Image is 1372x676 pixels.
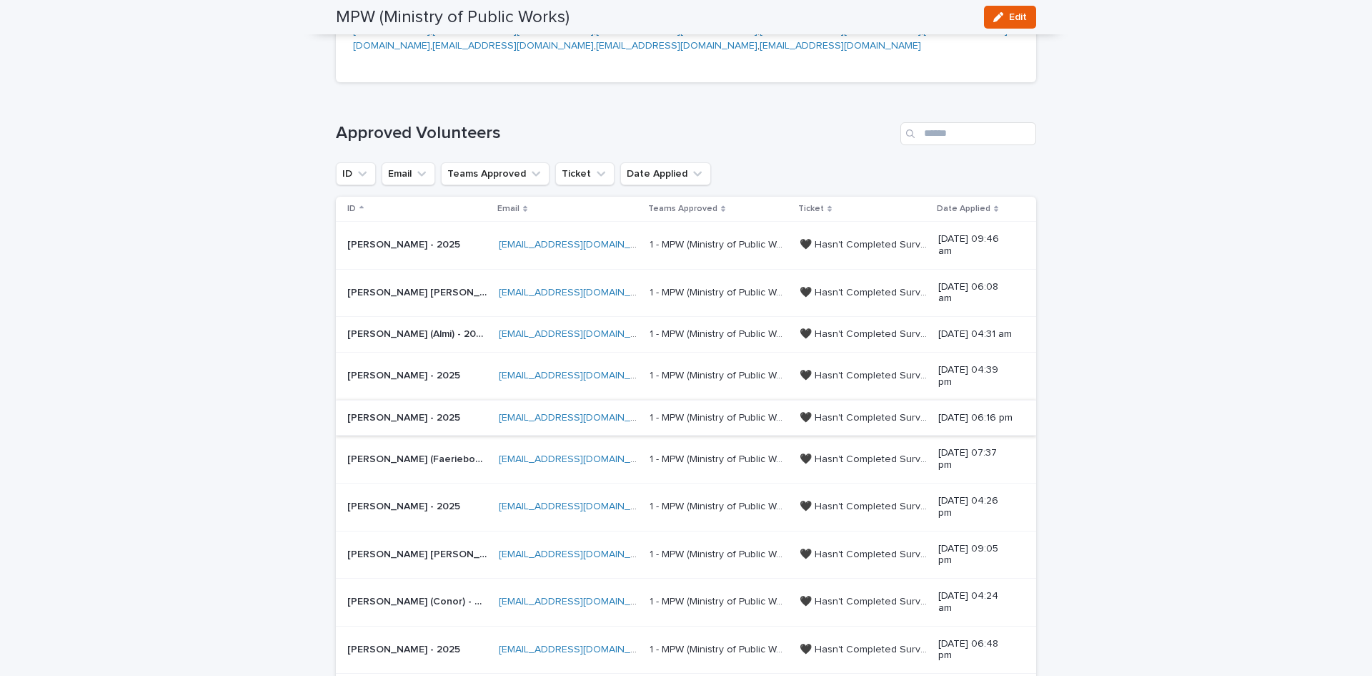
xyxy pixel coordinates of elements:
[1009,12,1027,22] span: Edit
[347,236,463,251] p: [PERSON_NAME] - 2025
[347,546,490,561] p: [PERSON_NAME] [PERSON_NAME] - 2025
[347,451,490,466] p: Briony Hadfield (Faeriebones) - 2025
[760,26,921,36] a: [EMAIL_ADDRESS][DOMAIN_NAME]
[938,543,1013,567] p: [DATE] 09:05 pm
[555,162,615,185] button: Ticket
[650,236,791,251] p: 1 - MPW (Ministry of Public Works)
[347,201,356,217] p: ID
[347,641,463,656] p: [PERSON_NAME] - 2025
[432,26,594,36] a: [EMAIL_ADDRESS][DOMAIN_NAME]
[648,201,717,217] p: Teams Approved
[347,325,490,341] p: [PERSON_NAME] (Almi) - 2025
[336,269,1036,317] tr: [PERSON_NAME] [PERSON_NAME] Rolls - 2025[PERSON_NAME] [PERSON_NAME] Rolls - 2025 [EMAIL_ADDRESS][...
[938,364,1013,388] p: [DATE] 04:39 pm
[650,593,791,608] p: 1 - MPW (Ministry of Public Works)
[800,641,930,656] p: 🖤 Hasn't Completed Survey
[938,590,1013,614] p: [DATE] 04:24 am
[499,240,660,250] a: [EMAIL_ADDRESS][DOMAIN_NAME]
[499,597,660,607] a: [EMAIL_ADDRESS][DOMAIN_NAME]
[596,41,757,51] a: [EMAIL_ADDRESS][DOMAIN_NAME]
[499,288,660,298] a: [EMAIL_ADDRESS][DOMAIN_NAME]
[596,26,757,36] a: [EMAIL_ADDRESS][DOMAIN_NAME]
[650,325,791,341] p: 1 - MPW (Ministry of Public Works)
[938,447,1013,471] p: [DATE] 07:37 pm
[937,201,990,217] p: Date Applied
[938,233,1013,258] p: [DATE] 09:46 am
[798,201,824,217] p: Ticket
[499,501,660,511] a: [EMAIL_ADDRESS][DOMAIN_NAME]
[938,495,1013,519] p: [DATE] 04:26 pm
[353,26,1008,51] a: [EMAIL_ADDRESS][DOMAIN_NAME]
[938,328,1013,341] p: [DATE] 04:31 am
[336,400,1036,436] tr: [PERSON_NAME] - 2025[PERSON_NAME] - 2025 [EMAIL_ADDRESS][DOMAIN_NAME] 1 - MPW (Ministry of Public...
[984,6,1036,29] button: Edit
[347,284,490,299] p: [PERSON_NAME] [PERSON_NAME] Rolls - 2025
[800,325,930,341] p: 🖤 Hasn't Completed Survey
[336,7,570,28] h2: MPW (Ministry of Public Works)
[336,123,895,144] h1: Approved Volunteers
[800,236,930,251] p: 🖤 Hasn't Completed Survey
[336,317,1036,353] tr: [PERSON_NAME] (Almi) - 2025[PERSON_NAME] (Almi) - 2025 [EMAIL_ADDRESS][DOMAIN_NAME] 1 - MPW (Mini...
[432,41,594,51] a: [EMAIL_ADDRESS][DOMAIN_NAME]
[499,454,660,464] a: [EMAIL_ADDRESS][DOMAIN_NAME]
[620,162,711,185] button: Date Applied
[760,41,921,51] a: [EMAIL_ADDRESS][DOMAIN_NAME]
[800,593,930,608] p: 🖤 Hasn't Completed Survey
[800,367,930,382] p: 🖤 Hasn't Completed Survey
[650,367,791,382] p: 1 - MPW (Ministry of Public Works)
[497,201,520,217] p: Email
[336,626,1036,674] tr: [PERSON_NAME] - 2025[PERSON_NAME] - 2025 [EMAIL_ADDRESS][DOMAIN_NAME] 1 - MPW (Ministry of Public...
[499,413,660,423] a: [EMAIL_ADDRESS][DOMAIN_NAME]
[938,281,1013,305] p: [DATE] 06:08 am
[336,352,1036,400] tr: [PERSON_NAME] - 2025[PERSON_NAME] - 2025 [EMAIL_ADDRESS][DOMAIN_NAME] 1 - MPW (Ministry of Public...
[499,645,660,655] a: [EMAIL_ADDRESS][DOMAIN_NAME]
[336,483,1036,531] tr: [PERSON_NAME] - 2025[PERSON_NAME] - 2025 [EMAIL_ADDRESS][DOMAIN_NAME] 1 - MPW (Ministry of Public...
[336,436,1036,484] tr: [PERSON_NAME] (Faeriebones) - 2025[PERSON_NAME] (Faeriebones) - 2025 [EMAIL_ADDRESS][DOMAIN_NAME]...
[938,412,1013,424] p: [DATE] 06:16 pm
[800,409,930,424] p: 🖤 Hasn't Completed Survey
[650,498,791,513] p: 1 - MPW (Ministry of Public Works)
[650,641,791,656] p: 1 - MPW (Ministry of Public Works)
[650,284,791,299] p: 1 - MPW (Ministry of Public Works)
[336,221,1036,269] tr: [PERSON_NAME] - 2025[PERSON_NAME] - 2025 [EMAIL_ADDRESS][DOMAIN_NAME] 1 - MPW (Ministry of Public...
[336,162,376,185] button: ID
[353,11,1008,36] a: [EMAIL_ADDRESS][DOMAIN_NAME]
[800,284,930,299] p: 🖤 Hasn't Completed Survey
[347,409,463,424] p: [PERSON_NAME] - 2025
[347,593,490,608] p: [PERSON_NAME] (Conor) - 2025
[499,549,660,559] a: [EMAIL_ADDRESS][DOMAIN_NAME]
[800,546,930,561] p: 🖤 Hasn't Completed Survey
[347,367,463,382] p: Anastasia Sudoplatova - 2025
[900,122,1036,145] input: Search
[499,371,660,381] a: [EMAIL_ADDRESS][DOMAIN_NAME]
[336,579,1036,627] tr: [PERSON_NAME] (Conor) - 2025[PERSON_NAME] (Conor) - 2025 [EMAIL_ADDRESS][DOMAIN_NAME] 1 - MPW (Mi...
[650,546,791,561] p: 1 - MPW (Ministry of Public Works)
[650,451,791,466] p: 1 - MPW (Ministry of Public Works)
[336,531,1036,579] tr: [PERSON_NAME] [PERSON_NAME] - 2025[PERSON_NAME] [PERSON_NAME] - 2025 [EMAIL_ADDRESS][DOMAIN_NAME]...
[499,329,660,339] a: [EMAIL_ADDRESS][DOMAIN_NAME]
[800,451,930,466] p: 🖤 Hasn't Completed Survey
[347,498,463,513] p: [PERSON_NAME] - 2025
[800,498,930,513] p: 🖤 Hasn't Completed Survey
[650,409,791,424] p: 1 - MPW (Ministry of Public Works)
[441,162,550,185] button: Teams Approved
[938,638,1013,662] p: [DATE] 06:48 pm
[382,162,435,185] button: Email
